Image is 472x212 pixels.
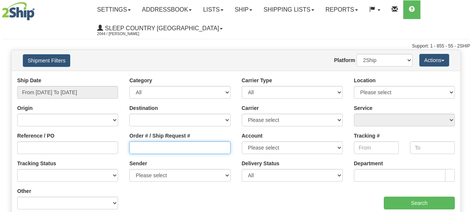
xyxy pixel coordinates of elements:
[23,54,70,67] button: Shipment Filters
[419,54,449,67] button: Actions
[229,0,258,19] a: Ship
[136,0,198,19] a: Addressbook
[242,77,272,84] label: Carrier Type
[354,104,373,112] label: Service
[354,132,380,139] label: Tracking #
[92,0,136,19] a: Settings
[334,56,355,64] label: Platform
[17,77,41,84] label: Ship Date
[2,43,470,49] div: Support: 1 - 855 - 55 - 2SHIP
[17,187,31,195] label: Other
[129,104,158,112] label: Destination
[17,132,55,139] label: Reference / PO
[17,104,33,112] label: Origin
[103,25,219,31] span: Sleep Country [GEOGRAPHIC_DATA]
[354,141,399,154] input: From
[129,132,190,139] label: Order # / Ship Request #
[129,160,147,167] label: Sender
[242,104,259,112] label: Carrier
[320,0,364,19] a: Reports
[197,0,229,19] a: Lists
[242,160,280,167] label: Delivery Status
[17,160,56,167] label: Tracking Status
[242,132,263,139] label: Account
[354,77,376,84] label: Location
[384,197,455,209] input: Search
[354,160,383,167] label: Department
[2,2,35,21] img: logo2044.jpg
[129,77,152,84] label: Category
[97,30,153,38] span: 2044 / [PERSON_NAME]
[410,141,455,154] input: To
[258,0,320,19] a: Shipping lists
[92,19,228,38] a: Sleep Country [GEOGRAPHIC_DATA] 2044 / [PERSON_NAME]
[455,68,471,144] iframe: chat widget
